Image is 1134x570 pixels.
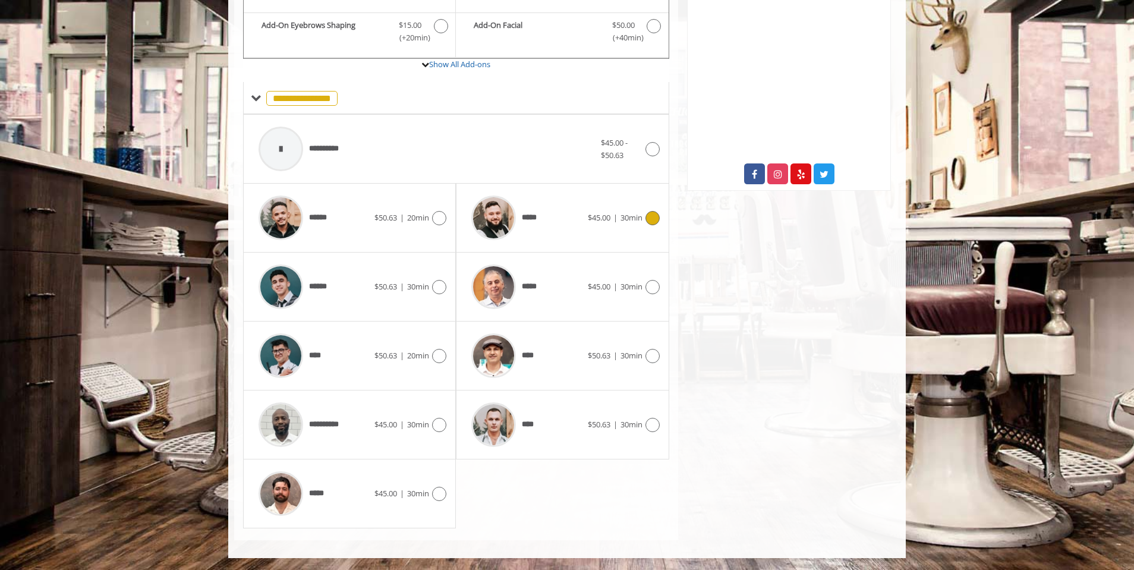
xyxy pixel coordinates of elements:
b: Add-On Facial [474,19,600,44]
a: Show All Add-ons [429,59,490,70]
span: | [400,212,404,223]
span: (+20min ) [393,32,428,44]
span: $45.00 [374,419,397,430]
span: 30min [620,281,642,292]
span: 30min [620,350,642,361]
span: | [613,212,618,223]
span: | [400,488,404,499]
span: $45.00 [588,212,610,223]
span: $50.63 [374,281,397,292]
span: | [400,350,404,361]
span: 20min [407,350,429,361]
span: 30min [407,488,429,499]
label: Add-On Eyebrows Shaping [250,19,449,47]
span: $15.00 [399,19,421,32]
span: (+40min ) [606,32,641,44]
label: Add-On Facial [462,19,662,47]
span: | [613,350,618,361]
span: | [613,281,618,292]
span: | [613,419,618,430]
span: $50.00 [612,19,635,32]
span: | [400,281,404,292]
span: $45.00 [588,281,610,292]
b: Add-On Eyebrows Shaping [262,19,387,44]
span: 30min [620,212,642,223]
span: 20min [407,212,429,223]
span: $50.63 [374,212,397,223]
span: $45.00 [374,488,397,499]
span: $50.63 [374,350,397,361]
span: | [400,419,404,430]
span: 30min [407,281,429,292]
span: $45.00 - $50.63 [601,137,628,160]
span: 30min [407,419,429,430]
span: $50.63 [588,419,610,430]
span: 30min [620,419,642,430]
span: $50.63 [588,350,610,361]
